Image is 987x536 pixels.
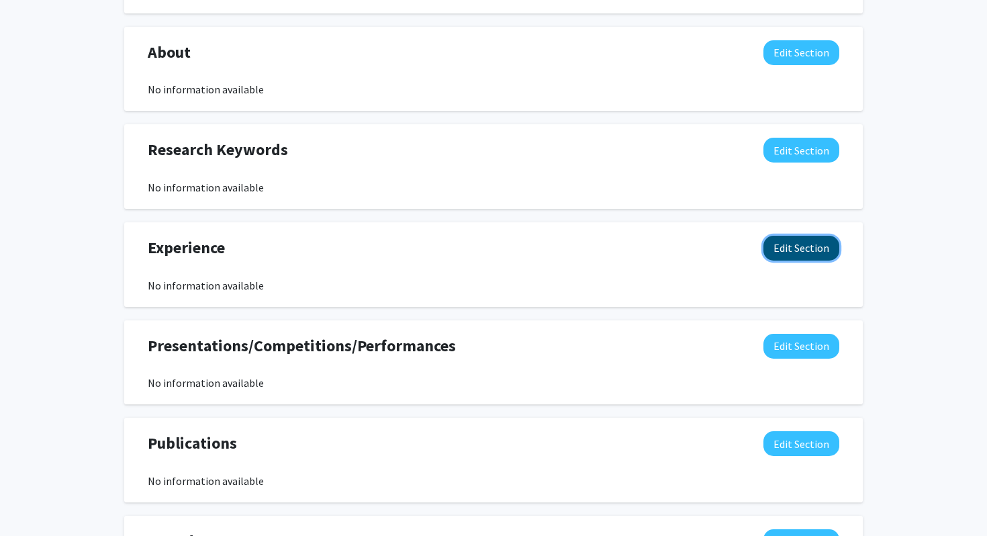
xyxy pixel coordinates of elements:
span: Publications [148,431,237,455]
span: Presentations/Competitions/Performances [148,334,456,358]
button: Edit Research Keywords [763,138,839,163]
div: No information available [148,473,839,489]
span: Research Keywords [148,138,288,162]
span: About [148,40,191,64]
button: Edit About [763,40,839,65]
div: No information available [148,375,839,391]
div: No information available [148,277,839,294]
button: Edit Experience [763,236,839,261]
span: Experience [148,236,225,260]
div: No information available [148,179,839,195]
button: Edit Presentations/Competitions/Performances [763,334,839,359]
div: No information available [148,81,839,97]
iframe: Chat [10,476,57,526]
button: Edit Publications [763,431,839,456]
